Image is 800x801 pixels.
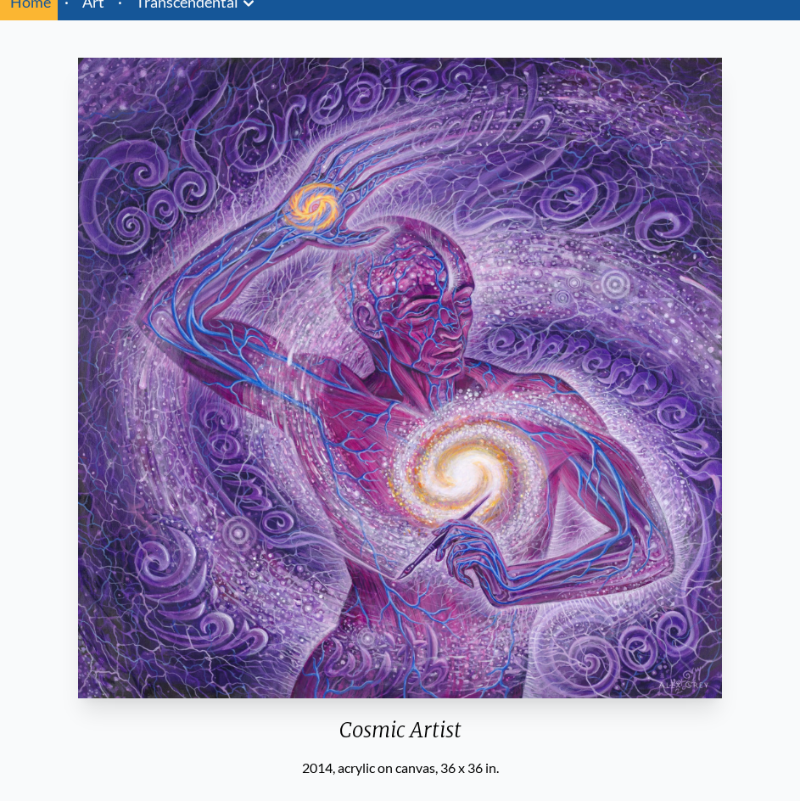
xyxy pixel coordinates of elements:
div: 2014, acrylic on canvas, 36 x 36 in. [71,758,728,778]
div: Cosmic Artist [71,717,728,758]
img: Cosmic-Artist-2014-Alex-Grey-watermarked.jpg [78,58,721,698]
